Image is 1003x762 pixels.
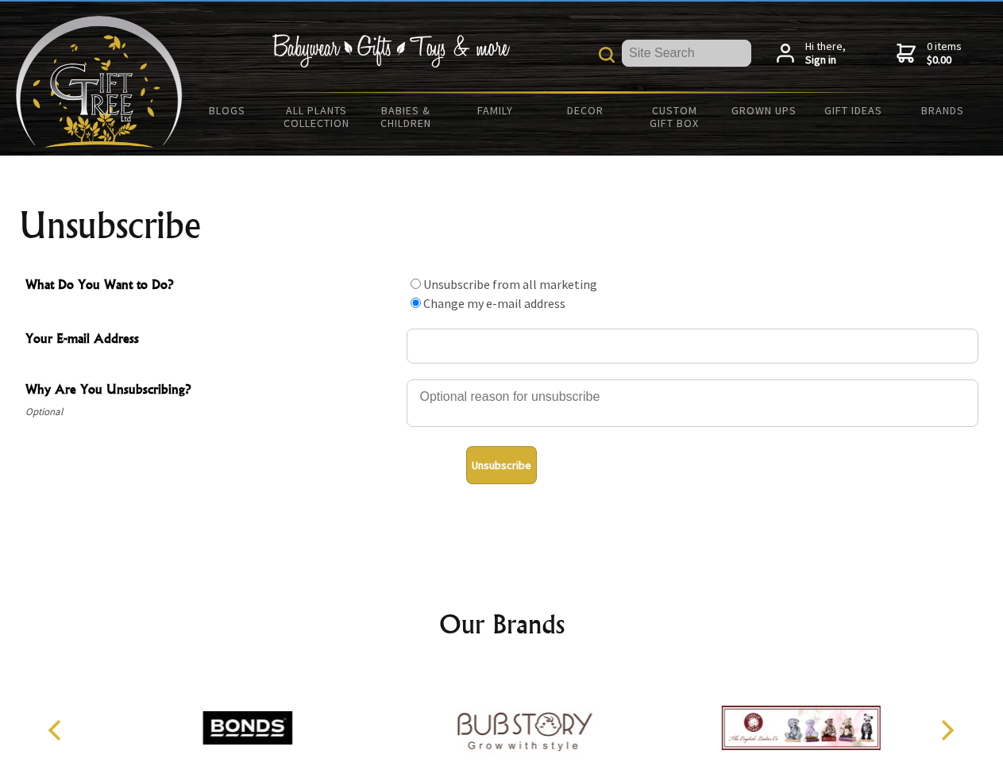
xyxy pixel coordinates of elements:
[25,275,399,298] span: What Do You Want to Do?
[407,329,978,364] input: Your E-mail Address
[897,40,962,67] a: 0 items$0.00
[805,53,846,67] strong: Sign in
[630,94,719,140] a: Custom Gift Box
[19,206,985,244] h1: Unsubscribe
[407,379,978,427] textarea: Why Are You Unsubscribing?
[808,94,898,127] a: Gift Ideas
[183,94,272,127] a: BLOGS
[777,40,846,67] a: Hi there,Sign in
[927,39,962,67] span: 0 items
[411,298,421,308] input: What Do You Want to Do?
[898,94,988,127] a: Brands
[272,34,510,67] img: Babywear - Gifts - Toys & more
[25,402,399,421] span: Optional
[927,53,962,67] strong: $0.00
[411,279,421,289] input: What Do You Want to Do?
[423,276,597,292] label: Unsubscribe from all marketing
[451,94,541,127] a: Family
[32,605,972,643] h2: Our Brands
[16,16,183,148] img: Babyware - Gifts - Toys and more...
[40,713,75,748] button: Previous
[423,295,565,311] label: Change my e-mail address
[929,713,964,748] button: Next
[25,329,399,352] span: Your E-mail Address
[272,94,362,140] a: All Plants Collection
[25,379,399,402] span: Why Are You Unsubscribing?
[361,94,451,140] a: Babies & Children
[599,47,615,63] img: product search
[719,94,808,127] a: Grown Ups
[466,446,537,484] button: Unsubscribe
[622,40,751,67] input: Site Search
[805,40,846,67] span: Hi there,
[540,94,630,127] a: Decor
